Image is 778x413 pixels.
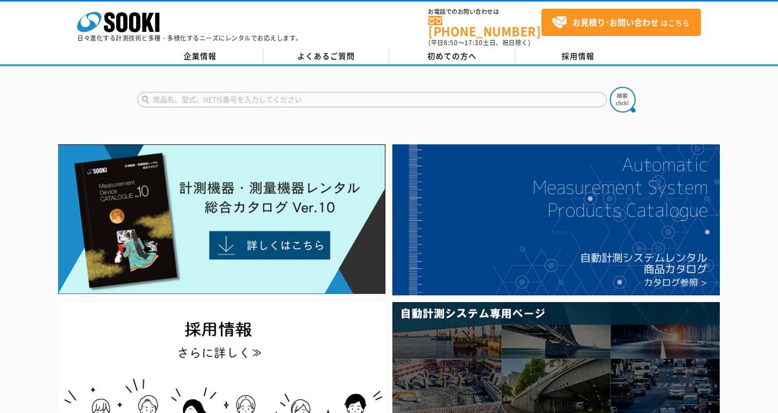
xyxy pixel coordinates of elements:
[428,38,530,47] span: (平日 ～ 土日、祝日除く)
[552,15,690,30] span: はこちら
[137,49,263,64] a: 企業情報
[515,49,641,64] a: 採用情報
[610,87,636,112] img: btn_search.png
[263,49,389,64] a: よくあるご質問
[137,92,607,107] input: 商品名、型式、NETIS番号を入力してください
[392,144,720,295] img: 自動計測システムカタログ
[389,49,515,64] a: 初めての方へ
[464,38,483,47] span: 17:30
[572,16,659,28] strong: お見積り･お問い合わせ
[444,38,458,47] span: 8:50
[428,16,541,37] a: [PHONE_NUMBER]
[58,144,386,294] img: Catalog Ver10
[541,9,701,36] a: お見積り･お問い合わせはこちら
[428,9,541,15] span: お電話でのお問い合わせは
[77,35,302,41] p: 日々進化する計測技術と多種・多様化するニーズにレンタルでお応えします。
[427,50,477,62] span: 初めての方へ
